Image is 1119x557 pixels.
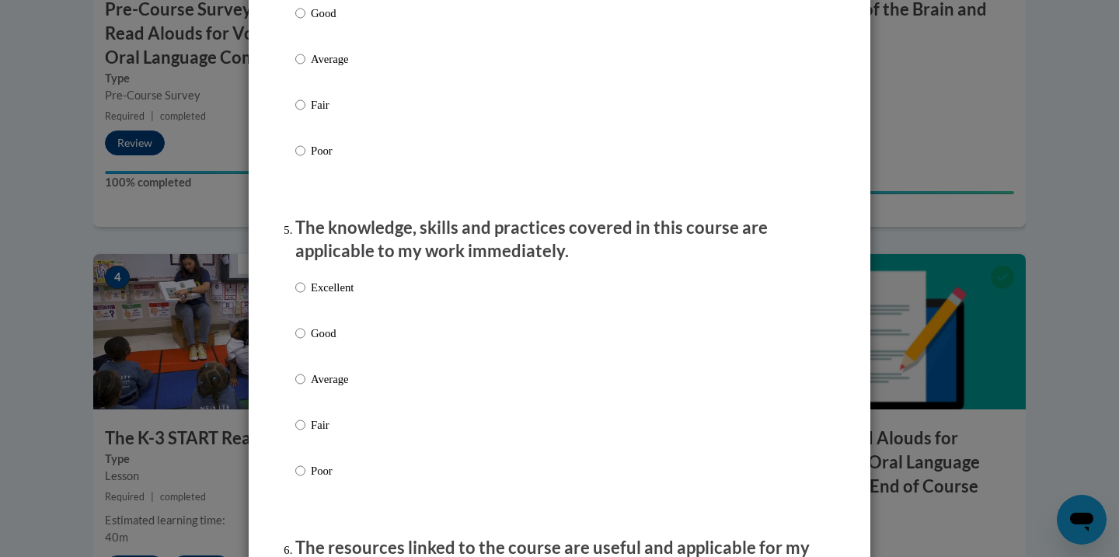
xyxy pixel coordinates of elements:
[311,96,354,113] p: Fair
[295,325,305,342] input: Good
[295,416,305,433] input: Fair
[295,5,305,22] input: Good
[295,96,305,113] input: Fair
[311,462,354,479] p: Poor
[311,5,354,22] p: Good
[295,279,305,296] input: Excellent
[311,416,354,433] p: Fair
[311,279,354,296] p: Excellent
[311,142,354,159] p: Poor
[311,50,354,68] p: Average
[295,216,824,264] p: The knowledge, skills and practices covered in this course are applicable to my work immediately.
[311,371,354,388] p: Average
[295,142,305,159] input: Poor
[295,371,305,388] input: Average
[295,462,305,479] input: Poor
[295,50,305,68] input: Average
[311,325,354,342] p: Good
